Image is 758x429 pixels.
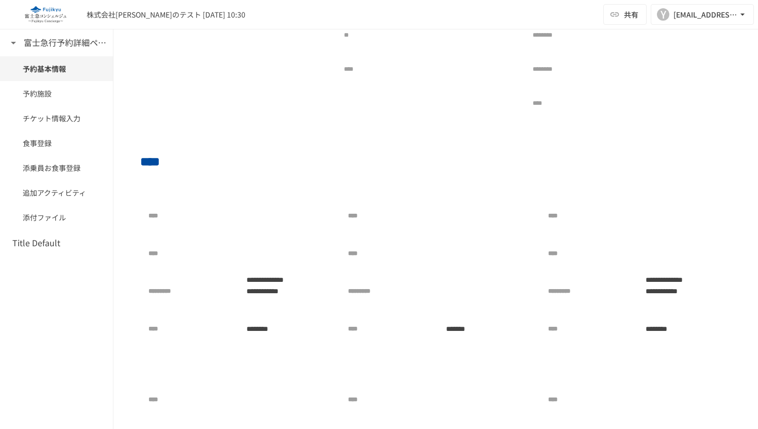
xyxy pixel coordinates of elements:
[23,63,90,74] span: 予約基本情報
[23,212,90,223] span: 添付ファイル
[651,4,754,25] button: Y[EMAIL_ADDRESS][DOMAIN_NAME]
[12,236,60,250] h6: Title Default
[87,9,245,20] div: 株式会社[PERSON_NAME]のテスト [DATE] 10:30
[23,187,90,198] span: 追加アクティビティ
[24,36,106,50] h6: 富士急行予約詳細ページ
[624,9,638,20] span: 共有
[12,6,78,23] img: eQeGXtYPV2fEKIA3pizDiVdzO5gJTl2ahLbsPaD2E4R
[603,4,647,25] button: 共有
[23,113,90,124] span: チケット情報入力
[657,8,669,21] div: Y
[23,137,90,149] span: 食事登録
[673,8,737,21] div: [EMAIL_ADDRESS][DOMAIN_NAME]
[23,88,90,99] span: 予約施設
[23,162,90,173] span: 添乗員お食事登録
